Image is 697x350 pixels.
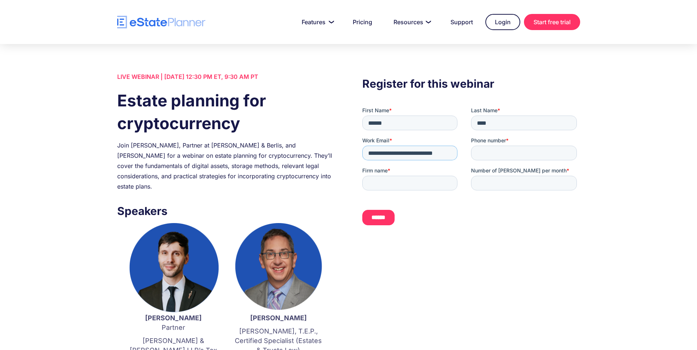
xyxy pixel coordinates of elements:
[485,14,520,30] a: Login
[128,313,219,332] p: Partner
[362,107,580,231] iframe: Form 0
[117,140,335,192] div: Join [PERSON_NAME], Partner at [PERSON_NAME] & Berlis, and [PERSON_NAME] for a webinar on estate ...
[117,89,335,135] h1: Estate planning for cryptocurrency
[293,15,340,29] a: Features
[524,14,580,30] a: Start free trial
[117,16,205,29] a: home
[385,15,438,29] a: Resources
[117,72,335,82] div: LIVE WEBINAR | [DATE] 12:30 PM ET, 9:30 AM PT
[344,15,381,29] a: Pricing
[442,15,482,29] a: Support
[117,203,335,219] h3: Speakers
[250,314,307,322] strong: [PERSON_NAME]
[362,75,580,92] h3: Register for this webinar
[145,314,202,322] strong: [PERSON_NAME]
